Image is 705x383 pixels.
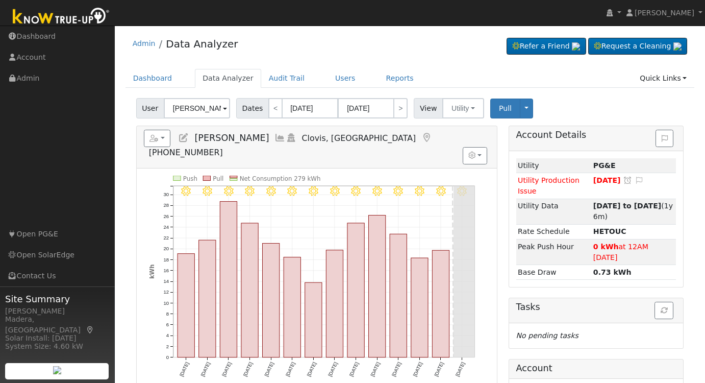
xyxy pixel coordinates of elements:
[593,161,616,170] strong: ID: 17085346, authorized: 07/22/25
[673,42,682,51] img: retrieve
[326,250,343,357] rect: onclick=""
[412,361,424,377] text: [DATE]
[572,42,580,51] img: retrieve
[635,9,694,17] span: [PERSON_NAME]
[133,39,156,47] a: Admin
[261,69,312,88] a: Audit Trail
[5,292,109,306] span: Site Summary
[166,38,238,50] a: Data Analyzer
[516,199,592,224] td: Utility Data
[351,186,361,196] i: 9/13 - Clear
[236,98,269,118] span: Dates
[199,361,211,377] text: [DATE]
[163,278,169,284] text: 14
[593,202,661,210] strong: [DATE] to [DATE]
[347,223,364,357] rect: onclick=""
[163,213,169,219] text: 26
[635,177,644,184] i: Edit Issue
[516,331,578,340] i: No pending tasks
[263,244,280,357] rect: onclick=""
[203,186,212,196] i: 9/06 - Clear
[178,254,194,357] rect: onclick=""
[372,186,382,196] i: 9/14 - Clear
[199,240,216,357] rect: onclick=""
[370,361,382,377] text: [DATE]
[455,361,466,377] text: [DATE]
[268,98,283,118] a: <
[286,133,297,143] a: Login As (last Never)
[163,290,169,295] text: 12
[5,306,109,317] div: [PERSON_NAME]
[593,202,673,221] span: (1y 6m)
[163,202,169,208] text: 28
[390,234,407,357] rect: onclick=""
[166,354,169,360] text: 0
[391,361,402,377] text: [DATE]
[330,186,340,196] i: 9/12 - Clear
[434,361,445,377] text: [DATE]
[516,363,552,373] h5: Account
[181,186,191,196] i: 9/05 - Clear
[288,186,297,196] i: 9/10 - Clear
[414,98,443,118] span: View
[593,227,626,235] strong: K
[195,69,261,88] a: Data Analyzer
[302,133,416,143] span: Clovis, [GEOGRAPHIC_DATA]
[285,361,296,377] text: [DATE]
[178,133,189,143] a: Edit User (33227)
[166,333,169,339] text: 4
[421,133,432,143] a: Map
[5,341,109,352] div: System Size: 4.60 kW
[348,361,360,377] text: [DATE]
[166,322,169,327] text: 6
[183,175,197,182] text: Push
[442,98,484,118] button: Utility
[163,235,169,241] text: 22
[379,69,421,88] a: Reports
[369,215,386,357] rect: onclick=""
[240,175,321,182] text: Net Consumption 279 kWh
[86,326,95,334] a: Map
[284,257,300,357] rect: onclick=""
[656,130,673,147] button: Issue History
[518,176,580,195] span: Utility Production Issue
[163,224,169,230] text: 24
[516,130,676,140] h5: Account Details
[166,311,169,317] text: 8
[221,361,233,377] text: [DATE]
[654,302,673,319] button: Refresh
[593,268,632,276] strong: 0.73 kWh
[327,361,339,377] text: [DATE]
[516,239,592,265] td: Peak Push Hour
[125,69,180,88] a: Dashboard
[163,268,169,273] text: 16
[305,282,322,357] rect: onclick=""
[164,98,230,118] input: Select a User
[149,148,223,157] span: [PHONE_NUMBER]
[632,69,694,88] a: Quick Links
[274,133,286,143] a: Multi-Series Graph
[507,38,586,55] a: Refer a Friend
[245,186,255,196] i: 9/08 - Clear
[411,258,428,357] rect: onclick=""
[163,192,169,197] text: 30
[593,176,621,184] span: [DATE]
[241,223,258,357] rect: onclick=""
[136,98,164,118] span: User
[166,344,169,349] text: 2
[163,300,169,306] text: 10
[394,186,404,196] i: 9/15 - Clear
[8,6,115,29] img: Know True-Up
[148,265,155,279] text: kWh
[5,333,109,344] div: Solar Install: [DATE]
[393,98,408,118] a: >
[213,175,223,182] text: Pull
[436,186,446,196] i: 9/17 - Clear
[306,361,318,377] text: [DATE]
[309,186,318,196] i: 9/11 - Clear
[194,133,269,143] span: [PERSON_NAME]
[179,361,190,377] text: [DATE]
[516,224,592,239] td: Rate Schedule
[593,243,619,251] strong: 0 kWh
[588,38,687,55] a: Request a Cleaning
